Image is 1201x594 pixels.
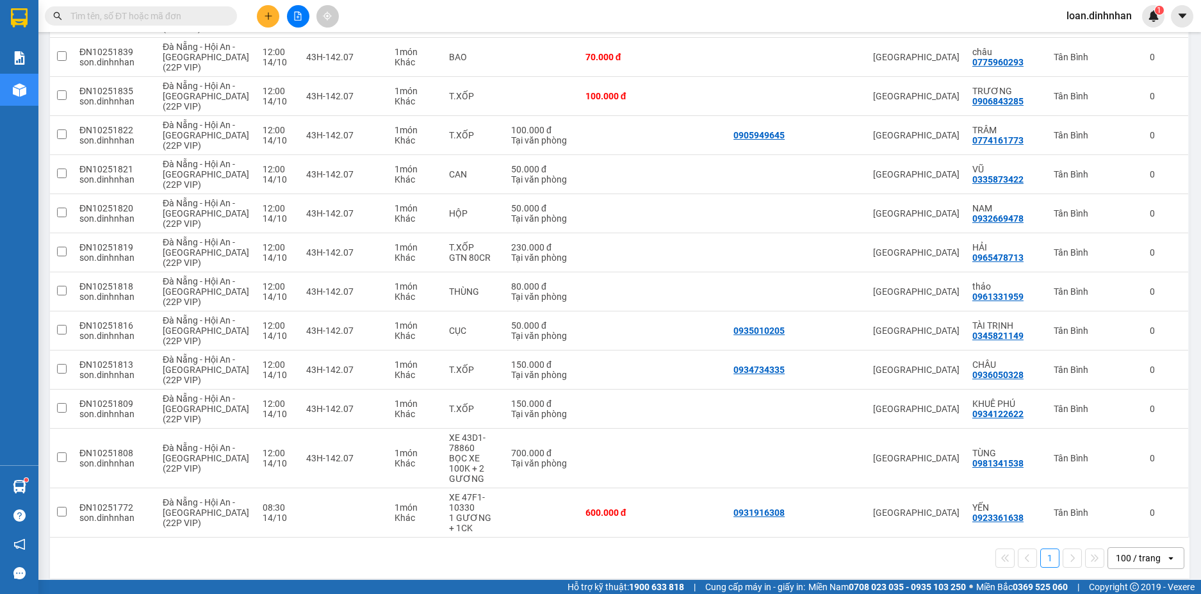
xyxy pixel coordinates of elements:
[873,507,960,518] div: [GEOGRAPHIC_DATA]
[79,47,150,57] div: ĐN10251839
[511,359,573,370] div: 150.000 đ
[972,331,1024,341] div: 0345821149
[808,580,966,594] span: Miền Nam
[395,502,436,513] div: 1 món
[1150,286,1182,297] div: 0
[316,5,339,28] button: aim
[263,292,293,302] div: 14/10
[395,47,436,57] div: 1 món
[79,57,150,67] div: son.dinhnhan
[449,208,498,219] div: HỘP
[257,5,279,28] button: plus
[1054,247,1137,258] div: Tân Bình
[79,242,150,252] div: ĐN10251819
[79,164,150,174] div: ĐN10251821
[449,52,498,62] div: BAO
[873,286,960,297] div: [GEOGRAPHIC_DATA]
[79,86,150,96] div: ĐN10251835
[972,125,1041,135] div: TRÂM
[972,96,1024,106] div: 0906843285
[972,359,1041,370] div: CHÂU
[873,326,960,336] div: [GEOGRAPHIC_DATA]
[395,135,436,145] div: Khác
[263,448,293,458] div: 12:00
[511,370,573,380] div: Tại văn phòng
[53,12,62,21] span: search
[449,433,498,453] div: XE 43D1-78860
[972,57,1024,67] div: 0775960293
[263,331,293,341] div: 14/10
[395,86,436,96] div: 1 món
[395,174,436,185] div: Khác
[585,507,653,518] div: 600.000 đ
[1177,10,1188,22] span: caret-down
[1054,365,1137,375] div: Tân Bình
[79,320,150,331] div: ĐN10251816
[1150,91,1182,101] div: 0
[449,91,498,101] div: T.XỐP
[873,208,960,219] div: [GEOGRAPHIC_DATA]
[79,203,150,213] div: ĐN10251820
[13,83,26,97] img: warehouse-icon
[287,5,309,28] button: file-add
[733,130,785,140] div: 0905949645
[263,242,293,252] div: 12:00
[873,130,960,140] div: [GEOGRAPHIC_DATA]
[263,252,293,263] div: 14/10
[449,513,498,533] div: 1 GƯƠNG + 1CK
[264,12,273,21] span: plus
[263,513,293,523] div: 14/10
[163,81,249,111] span: Đà Nẵng - Hội An - [GEOGRAPHIC_DATA] (22P VIP)
[263,164,293,174] div: 12:00
[79,135,150,145] div: son.dinhnhan
[449,242,498,252] div: T.XỐP
[395,331,436,341] div: Khác
[263,409,293,419] div: 14/10
[972,502,1041,513] div: YẾN
[395,409,436,419] div: Khác
[70,9,222,23] input: Tìm tên, số ĐT hoặc mã đơn
[873,91,960,101] div: [GEOGRAPHIC_DATA]
[1040,549,1059,568] button: 1
[972,458,1024,468] div: 0981341538
[395,320,436,331] div: 1 món
[306,286,382,297] div: 43H-142.07
[1171,5,1193,28] button: caret-down
[163,237,249,268] span: Đà Nẵng - Hội An - [GEOGRAPHIC_DATA] (22P VIP)
[585,52,653,62] div: 70.000 đ
[511,409,573,419] div: Tại văn phòng
[263,213,293,224] div: 14/10
[163,42,249,72] span: Đà Nẵng - Hội An - [GEOGRAPHIC_DATA] (22P VIP)
[972,513,1024,523] div: 0923361638
[511,125,573,135] div: 100.000 đ
[873,404,960,414] div: [GEOGRAPHIC_DATA]
[79,409,150,419] div: son.dinhnhan
[263,203,293,213] div: 12:00
[263,86,293,96] div: 12:00
[11,8,28,28] img: logo-vxr
[511,320,573,331] div: 50.000 đ
[79,292,150,302] div: son.dinhnhan
[79,125,150,135] div: ĐN10251822
[306,130,382,140] div: 43H-142.07
[972,164,1041,174] div: VŨ
[449,169,498,179] div: CAN
[306,404,382,414] div: 43H-142.07
[733,326,785,336] div: 0935010205
[395,359,436,370] div: 1 món
[629,582,684,592] strong: 1900 633 818
[395,125,436,135] div: 1 món
[449,404,498,414] div: T.XỐP
[972,47,1041,57] div: châu
[1054,326,1137,336] div: Tân Bình
[694,580,696,594] span: |
[79,513,150,523] div: son.dinhnhan
[972,135,1024,145] div: 0774161773
[1054,507,1137,518] div: Tân Bình
[449,365,498,375] div: T.XỐP
[79,281,150,292] div: ĐN10251818
[263,370,293,380] div: 14/10
[1166,553,1176,563] svg: open
[263,359,293,370] div: 12:00
[24,478,28,482] sup: 1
